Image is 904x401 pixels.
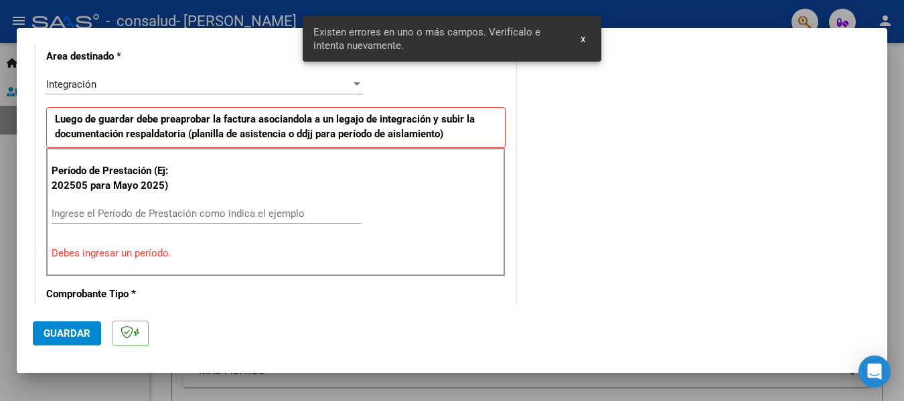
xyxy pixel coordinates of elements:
p: Período de Prestación (Ej: 202505 para Mayo 2025) [52,163,186,193]
span: Guardar [44,327,90,339]
button: x [570,27,596,51]
span: x [581,33,585,45]
strong: Luego de guardar debe preaprobar la factura asociandola a un legajo de integración y subir la doc... [55,113,475,141]
p: Area destinado * [46,49,184,64]
span: Existen errores en uno o más campos. Verifícalo e intenta nuevamente. [313,25,564,52]
span: Integración [46,78,96,90]
div: Open Intercom Messenger [858,355,891,388]
button: Guardar [33,321,101,345]
p: Comprobante Tipo * [46,287,184,302]
p: Debes ingresar un período. [52,246,500,261]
